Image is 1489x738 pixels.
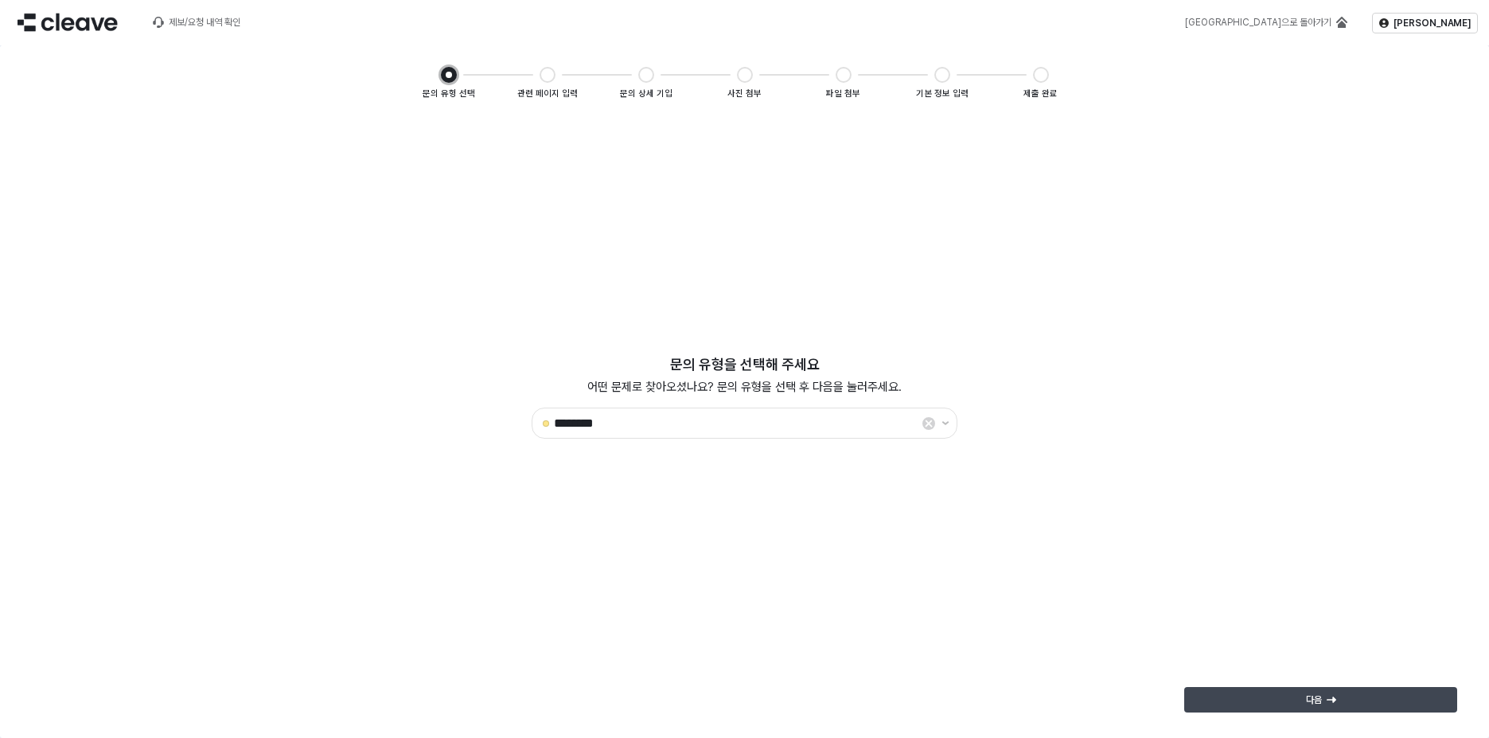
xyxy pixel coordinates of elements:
[916,87,969,101] div: 기본 정보 입력
[562,64,661,101] li: 문의 상세 기입
[727,87,762,101] div: 사진 첨부
[435,64,463,101] li: 문의 유형 선택
[143,13,250,32] button: 제보/요청 내역 확인
[661,64,759,101] li: 사진 첨부
[463,64,562,101] li: 관련 페이지 입력
[169,17,240,28] div: 제보/요청 내역 확인
[1175,13,1357,32] button: [GEOGRAPHIC_DATA]으로 돌아가기
[517,87,578,101] div: 관련 페이지 입력
[922,417,935,430] button: Clear
[1394,17,1471,29] p: [PERSON_NAME]
[826,87,860,101] div: 파일 첨부
[1372,13,1478,33] button: [PERSON_NAME]
[759,64,858,101] li: 파일 첨부
[935,409,957,439] button: 제안 사항 표시
[1175,13,1357,32] div: 메인으로 돌아가기
[655,357,835,373] h4: 문의 유형을 선택해 주세요
[420,64,1068,101] ol: Steps
[1023,87,1058,101] div: 제출 완료
[1184,687,1457,713] button: 다음
[957,64,1055,101] li: 제출 완료
[423,87,475,101] div: 문의 유형 선택
[620,87,672,101] div: 문의 상세 기입
[575,378,914,396] p: 어떤 문제로 찾아오셨나요? 문의 유형을 선택 후 다음을 눌러주세요.
[1306,693,1322,706] p: 다음
[1185,17,1331,28] div: [GEOGRAPHIC_DATA]으로 돌아가기
[858,64,957,101] li: 기본 정보 입력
